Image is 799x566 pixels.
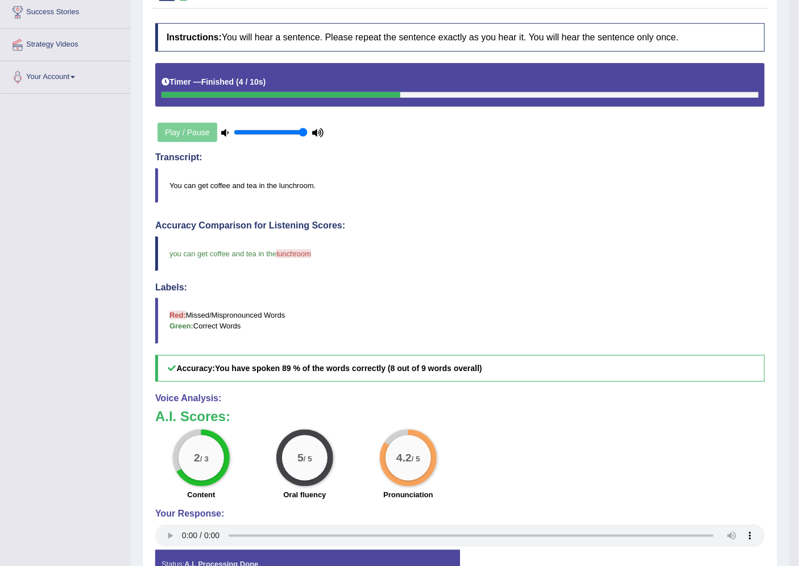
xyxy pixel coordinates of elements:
[155,355,765,382] h5: Accuracy:
[263,77,266,86] b: )
[155,282,765,293] h4: Labels:
[239,77,263,86] b: 4 / 10s
[201,77,234,86] b: Finished
[1,61,130,90] a: Your Account
[169,322,193,330] b: Green:
[215,364,482,373] b: You have spoken 89 % of the words correctly (8 out of 9 words overall)
[155,509,765,519] h4: Your Response:
[155,220,765,231] h4: Accuracy Comparison for Listening Scores:
[155,393,765,403] h4: Voice Analysis:
[304,455,312,463] small: / 5
[383,489,433,500] label: Pronunciation
[283,489,326,500] label: Oral fluency
[412,455,420,463] small: / 5
[169,311,186,319] b: Red:
[155,152,765,163] h4: Transcript:
[162,78,266,86] h5: Timer —
[297,452,304,464] big: 5
[276,249,311,258] span: lunchroom
[155,298,765,343] blockquote: Missed/Mispronounced Words Correct Words
[169,249,276,258] span: you can get coffee and tea in the
[155,409,230,424] b: A.I. Scores:
[167,32,222,42] b: Instructions:
[187,489,215,500] label: Content
[200,455,209,463] small: / 3
[236,77,239,86] b: (
[396,452,412,464] big: 4.2
[194,452,200,464] big: 2
[1,29,130,57] a: Strategy Videos
[155,23,765,52] h4: You will hear a sentence. Please repeat the sentence exactly as you hear it. You will hear the se...
[155,168,765,203] blockquote: You can get coffee and tea in the lunchroom.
